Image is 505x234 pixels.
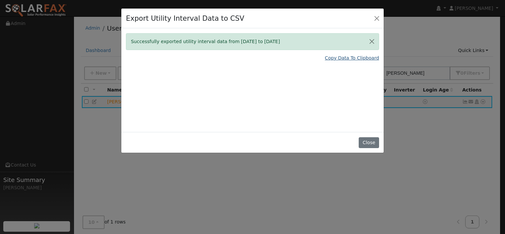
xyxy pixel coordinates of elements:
[372,13,381,23] button: Close
[365,34,379,50] button: Close
[359,137,379,148] button: Close
[325,55,379,62] a: Copy Data To Clipboard
[126,13,244,24] h4: Export Utility Interval Data to CSV
[126,33,379,50] div: Successfully exported utility interval data from [DATE] to [DATE]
